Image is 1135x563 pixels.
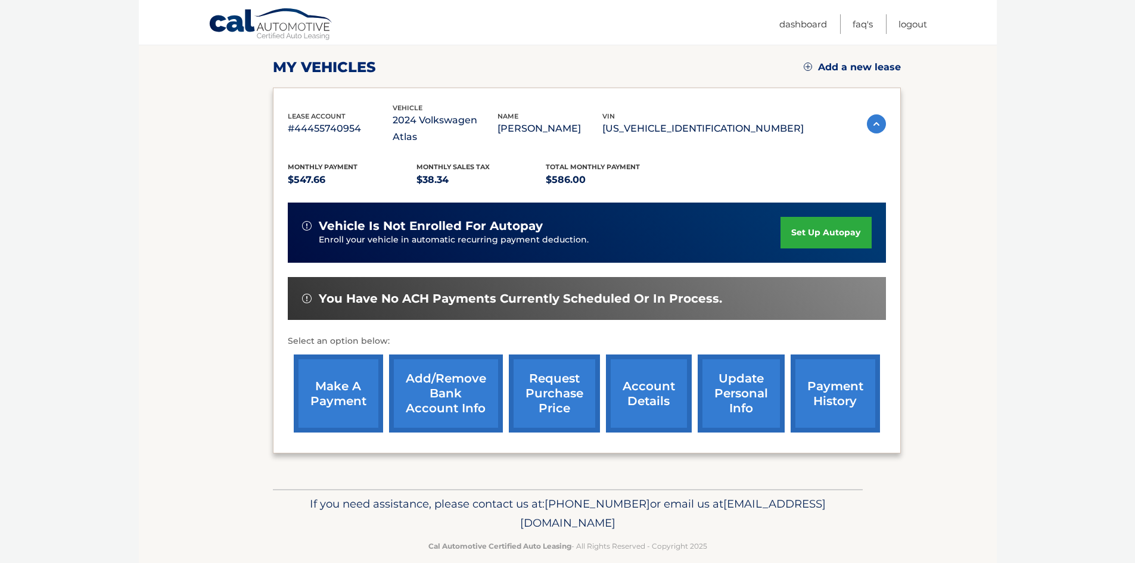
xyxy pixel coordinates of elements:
[273,58,376,76] h2: my vehicles
[416,172,546,188] p: $38.34
[791,354,880,433] a: payment history
[602,120,804,137] p: [US_VEHICLE_IDENTIFICATION_NUMBER]
[606,354,692,433] a: account details
[389,354,503,433] a: Add/Remove bank account info
[898,14,927,34] a: Logout
[288,163,357,171] span: Monthly Payment
[698,354,785,433] a: update personal info
[428,542,571,550] strong: Cal Automotive Certified Auto Leasing
[288,120,393,137] p: #44455740954
[294,354,383,433] a: make a payment
[281,540,855,552] p: - All Rights Reserved - Copyright 2025
[804,61,901,73] a: Add a new lease
[867,114,886,133] img: accordion-active.svg
[319,234,781,247] p: Enroll your vehicle in automatic recurring payment deduction.
[546,163,640,171] span: Total Monthly Payment
[288,334,886,349] p: Select an option below:
[853,14,873,34] a: FAQ's
[288,172,417,188] p: $547.66
[393,112,497,145] p: 2024 Volkswagen Atlas
[497,120,602,137] p: [PERSON_NAME]
[319,219,543,234] span: vehicle is not enrolled for autopay
[302,294,312,303] img: alert-white.svg
[779,14,827,34] a: Dashboard
[393,104,422,112] span: vehicle
[520,497,826,530] span: [EMAIL_ADDRESS][DOMAIN_NAME]
[804,63,812,71] img: add.svg
[288,112,346,120] span: lease account
[302,221,312,231] img: alert-white.svg
[509,354,600,433] a: request purchase price
[602,112,615,120] span: vin
[281,494,855,533] p: If you need assistance, please contact us at: or email us at
[416,163,490,171] span: Monthly sales Tax
[209,8,334,42] a: Cal Automotive
[545,497,650,511] span: [PHONE_NUMBER]
[497,112,518,120] span: name
[546,172,675,188] p: $586.00
[319,291,722,306] span: You have no ACH payments currently scheduled or in process.
[780,217,871,248] a: set up autopay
